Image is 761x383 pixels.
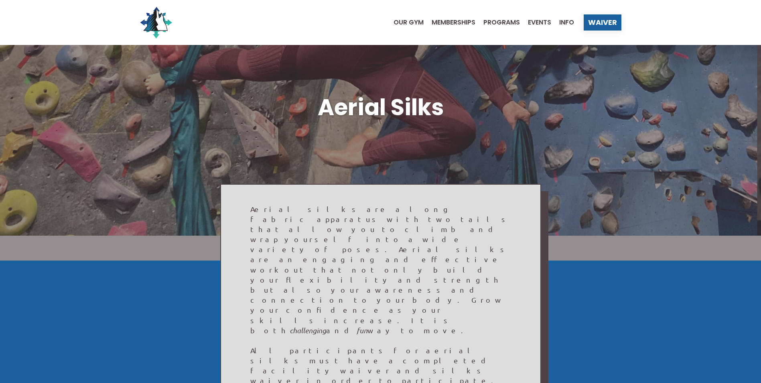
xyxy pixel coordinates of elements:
a: Events [520,19,551,26]
span: Our Gym [394,19,424,26]
span: Memberships [432,19,475,26]
img: North Wall Logo [140,6,172,39]
span: Events [528,19,551,26]
a: Waiver [584,14,621,31]
p: Aerial silks are a long fabric apparatus with two tails that allow you to climb and wrap yourself... [250,204,511,336]
em: fun [357,326,367,335]
a: Info [551,19,574,26]
a: Programs [475,19,520,26]
em: challenging [290,326,326,335]
span: Info [559,19,574,26]
span: Waiver [588,19,617,26]
a: Memberships [424,19,475,26]
span: Programs [483,19,520,26]
a: Our Gym [386,19,424,26]
h1: Aerial Silks [140,92,621,123]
